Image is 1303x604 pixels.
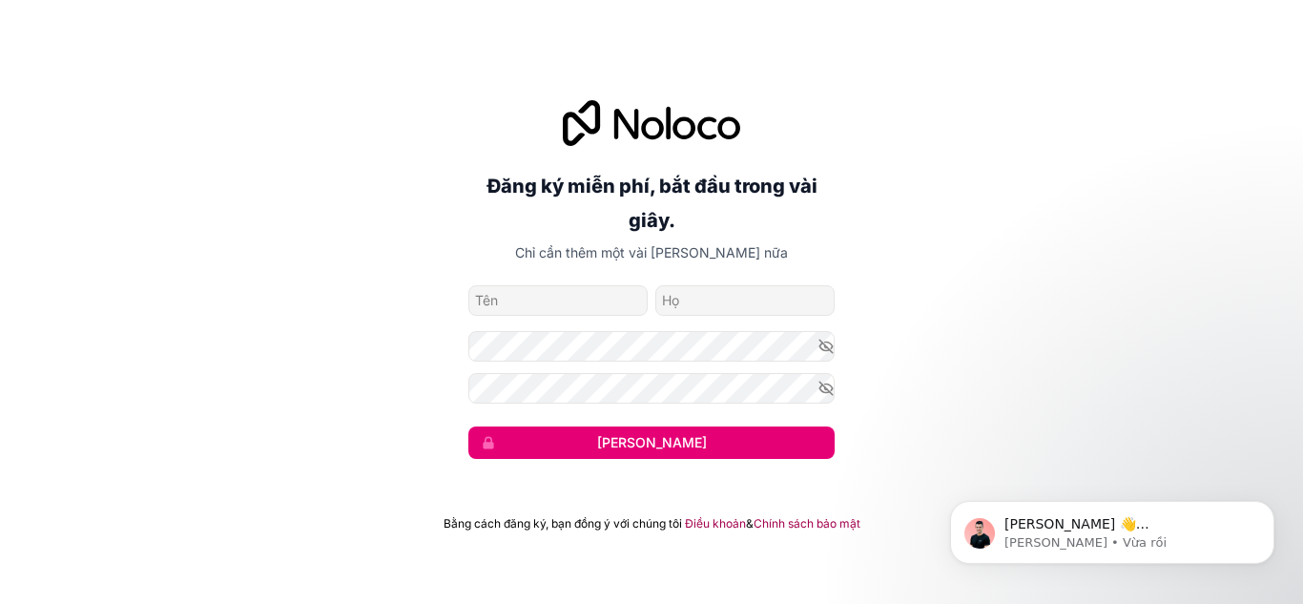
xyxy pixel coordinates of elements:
font: Đăng ký miễn phí, bắt đầu trong vài giây. [486,175,817,232]
font: [PERSON_NAME] • Vừa rồi [83,74,245,89]
input: Mật khẩu [468,331,835,362]
input: Xác nhận mật khẩu [468,373,835,404]
p: Tin nhắn từ Darragh, vừa gửi [83,73,329,91]
button: [PERSON_NAME] [468,427,835,459]
iframe: Tin nhắn thông báo liên lạc nội bộ [921,461,1303,594]
font: Chỉ cần thêm một vài [PERSON_NAME] nữa [515,244,788,260]
a: Điều khoản [685,516,746,531]
font: Bằng cách đăng ký, bạn đồng ý với chúng tôi [444,516,682,531]
font: [PERSON_NAME] 👋 [PERSON_NAME] bạn đến với [PERSON_NAME]! Nếu bạn có bất kỳ câu hỏi nào, [PERSON_N... [83,55,325,165]
font: [PERSON_NAME] [597,434,707,450]
font: & [746,516,754,531]
input: họ [655,285,835,316]
input: tên riêng [468,285,648,316]
a: Chính sách bảo mật [754,516,860,531]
